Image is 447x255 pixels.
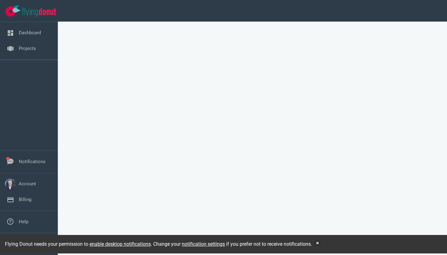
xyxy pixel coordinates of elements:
[19,197,31,202] a: Billing
[19,219,28,224] a: Help
[19,46,36,51] a: Projects
[90,243,151,249] a: enable desktop notifications
[5,243,151,249] span: Flying Donut needs your permission to
[19,181,36,187] a: Account
[22,8,56,16] img: Flying Donut text logo
[19,159,46,164] a: Notifications
[19,30,41,35] a: Dashboard
[182,243,225,249] a: notification settings
[151,243,312,249] span: . Change your if you prefer not to receive notifications.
